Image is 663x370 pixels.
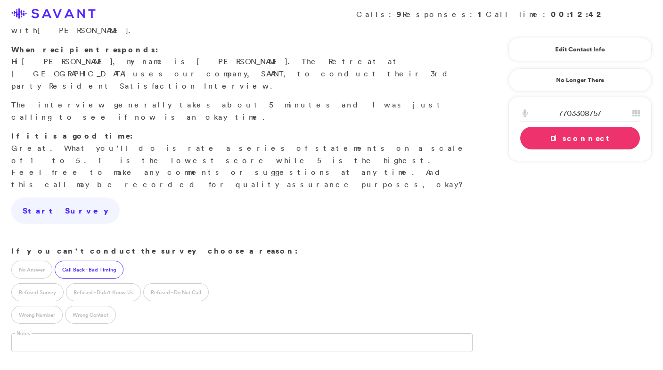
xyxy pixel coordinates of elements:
[22,57,113,66] span: [PERSON_NAME]
[11,283,64,301] label: Refused Survey
[520,127,640,149] a: Disconnect
[11,99,473,123] p: The interview generally takes about 5 minutes and I was just calling to see if now is an okay time.
[11,131,133,141] strong: If it is a good time:
[65,306,116,324] label: Wrong Contact
[143,283,209,301] label: Refused - Do Not Call
[11,130,473,190] p: Great. What you'll do is rate a series of statements on a scale of 1 to 5. 1 is the lowest score ...
[551,9,605,19] strong: 00:12:42
[520,42,640,57] a: Edit Contact Info
[11,306,63,324] label: Wrong Number
[11,261,52,279] label: No Answer
[66,283,141,301] label: Refused - Didn't Know Us
[15,330,32,337] label: Notes
[11,197,120,224] a: Start Survey
[11,44,158,55] strong: When recipient responds:
[11,44,473,92] p: Hi , my name is [PERSON_NAME]. The Retreat at [GEOGRAPHIC_DATA] uses our company, SAVANT, to cond...
[478,9,486,19] strong: 1
[11,246,298,256] strong: If you can't conduct the survey choose a reason:
[55,261,123,279] label: Call Back - Bad Timing
[37,25,128,35] span: [PERSON_NAME]
[508,68,652,92] a: No Longer There
[397,9,402,19] strong: 9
